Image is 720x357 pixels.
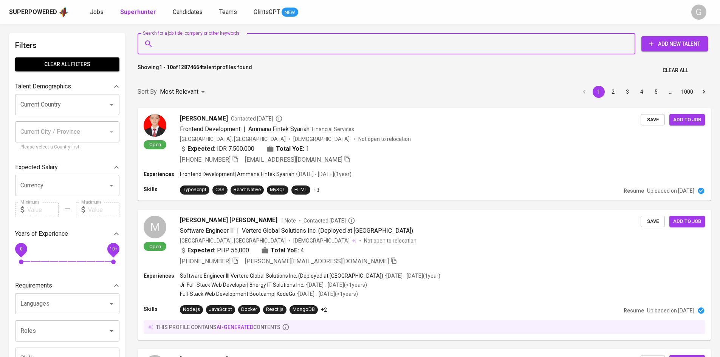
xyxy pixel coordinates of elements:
[313,186,319,194] p: +3
[146,243,164,250] span: Open
[15,39,119,51] h6: Filters
[144,272,180,280] p: Experiences
[144,114,166,137] img: 84146a60022adcc3c6ebfd821c5b6284.jpg
[180,272,383,280] p: Software Engineer II | Vertere Global Solutions Inc. (Deployed at [GEOGRAPHIC_DATA])
[106,180,117,191] button: Open
[173,8,204,17] a: Candidates
[673,116,701,124] span: Add to job
[293,306,315,313] div: MongoDB
[242,227,413,234] span: Vertere Global Solutions Inc. (Deployed at [GEOGRAPHIC_DATA])
[138,87,157,96] p: Sort By
[15,229,68,238] p: Years of Experience
[245,258,389,265] span: [PERSON_NAME][EMAIL_ADDRESS][DOMAIN_NAME]
[691,5,706,20] div: G
[15,281,52,290] p: Requirements
[593,86,605,98] button: page 1
[20,144,114,151] p: Please select a Country first
[217,324,253,330] span: AI-generated
[664,88,677,96] div: …
[663,66,688,75] span: Clear All
[138,63,252,77] p: Showing of talent profiles found
[348,217,355,224] svg: By Philippines recruiter
[144,216,166,238] div: M
[280,217,296,224] span: 1 Note
[90,8,104,15] span: Jobs
[321,306,327,314] p: +2
[234,186,261,193] div: React Native
[624,187,644,195] p: Resume
[254,8,298,17] a: GlintsGPT NEW
[215,186,225,193] div: CSS
[146,141,164,148] span: Open
[624,307,644,314] p: Resume
[9,6,69,18] a: Superpoweredapp logo
[248,125,310,133] span: Ammana Fintek Syariah
[293,135,351,143] span: [DEMOGRAPHIC_DATA]
[358,135,411,143] p: Not open to relocation
[27,202,59,217] input: Value
[650,86,662,98] button: Go to page 5
[647,39,702,49] span: Add New Talent
[15,57,119,71] button: Clear All filters
[90,8,105,17] a: Jobs
[295,290,358,298] p: • [DATE] - [DATE] ( <1 years )
[669,114,705,126] button: Add to job
[679,86,695,98] button: Go to page 1000
[106,298,117,309] button: Open
[187,246,215,255] b: Expected:
[180,114,228,123] span: [PERSON_NAME]
[237,226,239,235] span: |
[231,115,283,122] span: Contacted [DATE]
[276,144,304,153] b: Total YoE:
[306,144,309,153] span: 1
[219,8,237,15] span: Teams
[669,216,705,227] button: Add to job
[293,237,351,244] span: [DEMOGRAPHIC_DATA]
[243,125,245,134] span: |
[294,186,307,193] div: HTML
[641,216,665,227] button: Save
[180,227,234,234] span: Software Engineer II
[647,187,694,195] p: Uploaded on [DATE]
[660,63,691,77] button: Clear All
[9,8,57,17] div: Superpowered
[106,99,117,110] button: Open
[15,226,119,241] div: Years of Experience
[144,305,180,313] p: Skills
[15,82,71,91] p: Talent Demographics
[120,8,156,15] b: Superhunter
[621,86,633,98] button: Go to page 3
[183,306,200,313] div: Node.js
[644,217,661,226] span: Save
[304,281,367,289] p: • [DATE] - [DATE] ( <1 years )
[271,246,299,255] b: Total YoE:
[180,125,240,133] span: Frontend Development
[180,216,277,225] span: [PERSON_NAME] [PERSON_NAME]
[641,114,665,126] button: Save
[15,160,119,175] div: Expected Salary
[160,85,207,99] div: Most Relevant
[577,86,711,98] nav: pagination navigation
[636,86,648,98] button: Go to page 4
[159,64,173,70] b: 1 - 10
[187,144,215,153] b: Expected:
[266,306,283,313] div: React.js
[209,306,232,313] div: JavaScript
[303,217,355,224] span: Contacted [DATE]
[180,170,294,178] p: Frontend Development | Ammana Fintek Syariah
[219,8,238,17] a: Teams
[245,156,342,163] span: [EMAIL_ADDRESS][DOMAIN_NAME]
[698,86,710,98] button: Go to next page
[180,144,254,153] div: IDR 7.500.000
[138,108,711,201] a: Open[PERSON_NAME]Contacted [DATE]Frontend Development|Ammana Fintek SyariahFinancial Services[GEO...
[109,246,117,252] span: 10+
[21,60,113,69] span: Clear All filters
[641,36,708,51] button: Add New Talent
[15,278,119,293] div: Requirements
[15,79,119,94] div: Talent Demographics
[180,237,286,244] div: [GEOGRAPHIC_DATA], [GEOGRAPHIC_DATA]
[673,217,701,226] span: Add to job
[644,116,661,124] span: Save
[138,210,711,340] a: MOpen[PERSON_NAME] [PERSON_NAME]1 NoteContacted [DATE]Software Engineer II|Vertere Global Solutio...
[312,126,354,132] span: Financial Services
